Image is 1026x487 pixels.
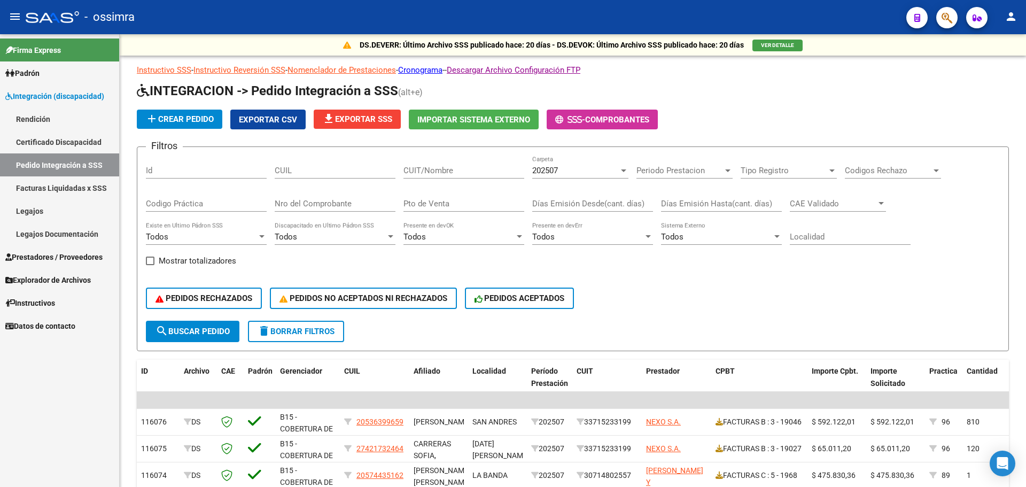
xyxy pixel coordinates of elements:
button: PEDIDOS RECHAZADOS [146,288,262,309]
mat-icon: search [156,324,168,337]
span: Borrar Filtros [258,327,335,336]
span: Cantidad [967,367,998,375]
span: Tipo Registro [741,166,827,175]
span: Exportar SSS [322,114,392,124]
span: (alt+e) [398,87,423,97]
h3: Filtros [146,138,183,153]
a: Descargar Archivo Configuración FTP [447,65,580,75]
span: [PERSON_NAME] [PERSON_NAME], [414,466,472,487]
span: CAE [221,367,235,375]
datatable-header-cell: Practica [925,360,962,407]
button: Borrar Filtros [248,321,344,342]
a: Nomenclador de Prestaciones [287,65,396,75]
span: 20574435162 [356,471,403,480]
span: Buscar Pedido [156,327,230,336]
div: 116074 [141,469,175,482]
span: LA BANDA [472,471,508,480]
div: 116076 [141,416,175,428]
button: VER DETALLE [752,40,803,51]
div: 30714802557 [577,469,638,482]
button: Buscar Pedido [146,321,239,342]
span: Afiliado [414,367,440,375]
datatable-header-cell: Importe Cpbt. [807,360,866,407]
span: Padrón [248,367,273,375]
datatable-header-cell: ID [137,360,180,407]
datatable-header-cell: Padrón [244,360,276,407]
span: 96 [942,444,950,453]
div: FACTURAS B : 3 - 19027 [716,443,803,455]
span: $ 475.830,36 [870,471,914,480]
span: $ 592.122,01 [870,418,914,426]
span: $ 475.830,36 [812,471,856,480]
span: CPBT [716,367,735,375]
a: Instructivo Reversión SSS [193,65,285,75]
span: Período Prestación [531,367,568,388]
datatable-header-cell: Gerenciador [276,360,340,407]
datatable-header-cell: Prestador [642,360,711,407]
span: INTEGRACION -> Pedido Integración a SSS [137,83,398,98]
span: NEXO S.A. [646,444,681,453]
span: Codigos Rechazo [845,166,931,175]
div: 202507 [531,469,568,482]
button: PEDIDOS NO ACEPTADOS NI RECHAZADOS [270,288,457,309]
span: [DATE][PERSON_NAME] DE T [472,439,530,473]
span: B15 - COBERTURA DE SALUD S.A. [280,413,333,446]
span: Gerenciador [280,367,322,375]
mat-icon: person [1005,10,1017,23]
span: PEDIDOS ACEPTADOS [475,293,565,303]
button: Exportar CSV [230,110,306,129]
datatable-header-cell: Archivo [180,360,217,407]
span: Importe Solicitado [870,367,905,388]
a: Cronograma [398,65,442,75]
div: Open Intercom Messenger [990,451,1015,476]
span: 202507 [532,166,558,175]
div: 116075 [141,443,175,455]
span: $ 65.011,20 [870,444,910,453]
span: 20536399659 [356,418,403,426]
span: Padrón [5,67,40,79]
span: 120 [967,444,980,453]
div: DS [184,416,213,428]
button: Exportar SSS [314,110,401,129]
span: Localidad [472,367,506,375]
span: Periodo Prestacion [636,166,723,175]
span: - [555,115,585,125]
span: $ 65.011,20 [812,444,851,453]
span: PEDIDOS NO ACEPTADOS NI RECHAZADOS [279,293,447,303]
span: 810 [967,418,980,426]
span: - ossimra [84,5,135,29]
span: Importar Sistema Externo [417,115,530,125]
div: 33715233199 [577,416,638,428]
span: Instructivos [5,297,55,309]
span: Integración (discapacidad) [5,90,104,102]
datatable-header-cell: Afiliado [409,360,468,407]
p: DS.DEVERR: Último Archivo SSS publicado hace: 20 días - DS.DEVOK: Último Archivo SSS publicado ha... [360,39,744,51]
span: Datos de contacto [5,320,75,332]
span: Todos [661,232,683,242]
datatable-header-cell: Cantidad [962,360,1005,407]
button: -Comprobantes [547,110,658,129]
button: PEDIDOS ACEPTADOS [465,288,574,309]
span: CUIT [577,367,593,375]
span: Firma Express [5,44,61,56]
span: Exportar CSV [239,115,297,125]
span: [PERSON_NAME], [414,418,472,426]
span: SAN ANDRES [472,418,517,426]
span: VER DETALLE [761,42,794,48]
span: Todos [532,232,555,242]
span: Importe Cpbt. [812,367,858,375]
span: CARRERAS SOFIA, [414,439,451,460]
span: CUIL [344,367,360,375]
datatable-header-cell: Localidad [468,360,527,407]
span: Todos [275,232,297,242]
mat-icon: delete [258,324,270,337]
span: PEDIDOS RECHAZADOS [156,293,252,303]
div: FACTURAS B : 3 - 19046 [716,416,803,428]
mat-icon: add [145,112,158,125]
span: 89 [942,471,950,480]
span: Mostrar totalizadores [159,254,236,267]
span: Comprobantes [585,115,649,125]
datatable-header-cell: CUIL [340,360,409,407]
span: Crear Pedido [145,114,214,124]
datatable-header-cell: CAE [217,360,244,407]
